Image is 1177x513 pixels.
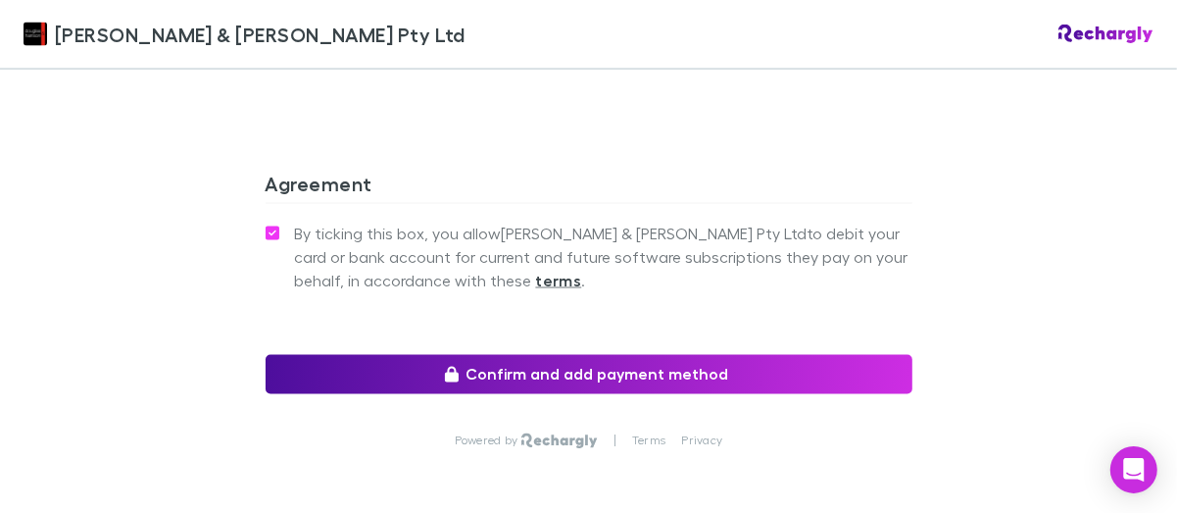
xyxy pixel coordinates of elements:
[1110,446,1157,493] div: Open Intercom Messenger
[1058,25,1153,44] img: Rechargly Logo
[266,172,912,203] h3: Agreement
[55,20,466,49] span: [PERSON_NAME] & [PERSON_NAME] Pty Ltd
[295,222,912,292] span: By ticking this box, you allow [PERSON_NAME] & [PERSON_NAME] Pty Ltd to debit your card or bank a...
[266,355,912,394] button: Confirm and add payment method
[681,434,722,449] a: Privacy
[455,434,522,449] p: Powered by
[24,23,47,46] img: Douglas & Harrison Pty Ltd's Logo
[632,434,665,449] a: Terms
[613,434,616,449] p: |
[521,434,597,449] img: Rechargly Logo
[536,271,582,290] strong: terms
